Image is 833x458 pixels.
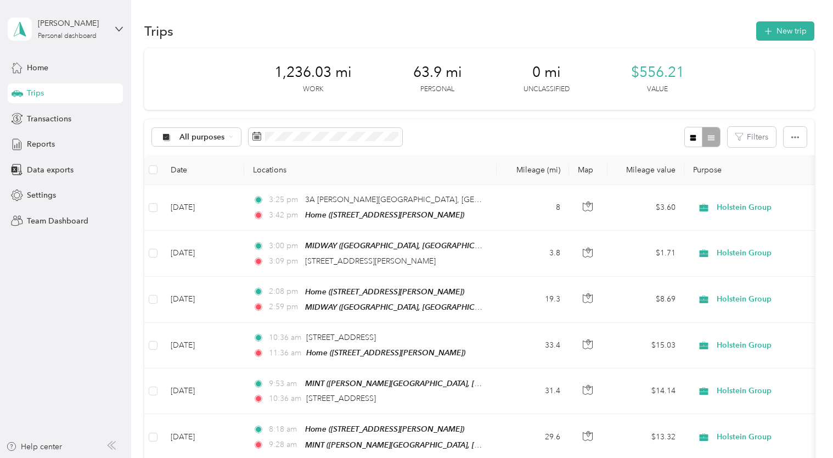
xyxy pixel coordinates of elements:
[269,240,300,252] span: 3:00 pm
[306,348,465,357] span: Home ([STREET_ADDRESS][PERSON_NAME])
[38,18,106,29] div: [PERSON_NAME]
[27,189,56,201] span: Settings
[244,155,497,185] th: Locations
[607,323,684,368] td: $15.03
[717,202,817,214] span: Holstein Group
[305,425,464,433] span: Home ([STREET_ADDRESS][PERSON_NAME])
[269,286,300,298] span: 2:08 pm
[162,368,244,414] td: [DATE]
[27,215,88,227] span: Team Dashboard
[162,155,244,185] th: Date
[497,155,569,185] th: Mileage (mi)
[420,85,454,94] p: Personal
[607,231,684,276] td: $1.71
[269,332,301,344] span: 10:36 am
[27,62,48,74] span: Home
[162,323,244,368] td: [DATE]
[162,277,244,323] td: [DATE]
[27,164,74,176] span: Data exports
[38,33,97,40] div: Personal dashboard
[497,277,569,323] td: 19.3
[144,25,173,37] h1: Trips
[305,287,464,296] span: Home ([STREET_ADDRESS][PERSON_NAME])
[269,301,300,313] span: 2:59 pm
[305,195,707,204] span: 3A [PERSON_NAME][GEOGRAPHIC_DATA], [GEOGRAPHIC_DATA], [GEOGRAPHIC_DATA], [GEOGRAPHIC_DATA]
[162,185,244,231] td: [DATE]
[269,255,300,267] span: 3:09 pm
[497,231,569,276] td: 3.8
[717,293,817,305] span: Holstein Group
[772,396,833,458] iframe: Everlance-gr Chat Button Frame
[306,333,376,342] span: [STREET_ADDRESS]
[305,303,726,312] span: MIDWAY ([GEOGRAPHIC_DATA], [GEOGRAPHIC_DATA][PERSON_NAME], [GEOGRAPHIC_DATA], [GEOGRAPHIC_DATA])
[162,231,244,276] td: [DATE]
[269,393,301,405] span: 10:36 am
[497,185,569,231] td: 8
[569,155,607,185] th: Map
[524,85,570,94] p: Unclassified
[27,138,55,150] span: Reports
[269,194,300,206] span: 3:25 pm
[179,133,225,141] span: All purposes
[532,64,561,81] span: 0 mi
[717,431,817,443] span: Holstein Group
[607,185,684,231] td: $3.60
[305,241,726,250] span: MIDWAY ([GEOGRAPHIC_DATA], [GEOGRAPHIC_DATA][PERSON_NAME], [GEOGRAPHIC_DATA], [GEOGRAPHIC_DATA])
[269,423,300,435] span: 8:18 am
[717,339,817,351] span: Holstein Group
[269,209,300,221] span: 3:42 pm
[728,127,776,147] button: Filters
[305,210,464,219] span: Home ([STREET_ADDRESS][PERSON_NAME])
[717,247,817,259] span: Holstein Group
[269,347,301,359] span: 11:36 am
[647,85,668,94] p: Value
[305,256,436,266] span: [STREET_ADDRESS][PERSON_NAME]
[269,439,300,451] span: 9:28 am
[6,441,62,453] button: Help center
[303,85,323,94] p: Work
[607,155,684,185] th: Mileage value
[274,64,352,81] span: 1,236.03 mi
[607,368,684,414] td: $14.14
[306,394,376,403] span: [STREET_ADDRESS]
[27,87,44,99] span: Trips
[631,64,684,81] span: $556.21
[305,379,795,388] span: MINT ([PERSON_NAME][GEOGRAPHIC_DATA], [GEOGRAPHIC_DATA], [GEOGRAPHIC_DATA], [GEOGRAPHIC_DATA], [G...
[607,277,684,323] td: $8.69
[305,440,795,450] span: MINT ([PERSON_NAME][GEOGRAPHIC_DATA], [GEOGRAPHIC_DATA], [GEOGRAPHIC_DATA], [GEOGRAPHIC_DATA], [G...
[413,64,462,81] span: 63.9 mi
[497,323,569,368] td: 33.4
[497,368,569,414] td: 31.4
[27,113,71,125] span: Transactions
[756,21,814,41] button: New trip
[717,385,817,397] span: Holstein Group
[269,378,300,390] span: 9:53 am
